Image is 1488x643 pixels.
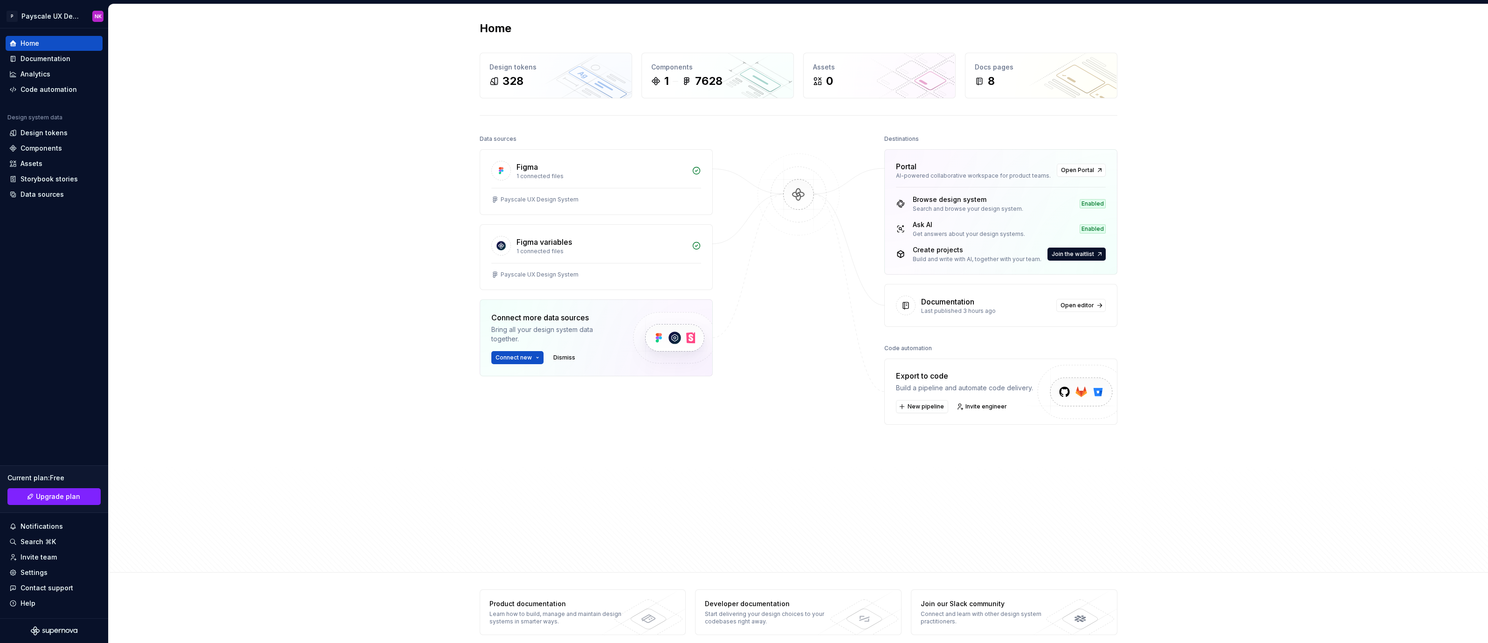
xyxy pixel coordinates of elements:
a: Documentation [6,51,103,66]
div: Search ⌘K [21,537,56,546]
div: AI-powered collaborative workspace for product teams. [896,172,1051,180]
a: Open editor [1056,299,1106,312]
div: Learn how to build, manage and maintain design systems in smarter ways. [489,610,625,625]
a: Open Portal [1057,164,1106,177]
div: Create projects [913,245,1041,255]
span: Dismiss [553,354,575,361]
div: Export to code [896,370,1033,381]
a: Home [6,36,103,51]
h2: Home [480,21,511,36]
span: Open Portal [1061,166,1094,174]
div: Figma variables [517,236,572,248]
a: Figma variables1 connected filesPayscale UX Design System [480,224,713,290]
a: Components17628 [641,53,794,98]
div: Settings [21,568,48,577]
div: Build and write with AI, together with your team. [913,256,1041,263]
div: Analytics [21,69,50,79]
button: Join the waitlist [1047,248,1106,261]
div: Help [21,599,35,608]
div: Storybook stories [21,174,78,184]
div: 0 [826,74,833,89]
div: Connect more data sources [491,312,617,323]
div: Data sources [480,132,517,145]
div: Contact support [21,583,73,593]
span: Upgrade plan [36,492,80,501]
div: Enabled [1080,224,1106,234]
a: Storybook stories [6,172,103,187]
div: Docs pages [975,62,1108,72]
div: Figma [517,161,538,173]
div: 1 [664,74,669,89]
div: P [7,11,18,22]
div: Product documentation [489,599,625,608]
a: Invite team [6,550,103,565]
a: Components [6,141,103,156]
div: Home [21,39,39,48]
div: Payscale UX Design System [21,12,81,21]
div: Search and browse your design system. [913,205,1023,213]
button: New pipeline [896,400,948,413]
span: Invite engineer [965,403,1007,410]
a: Code automation [6,82,103,97]
div: Design tokens [21,128,68,138]
button: Search ⌘K [6,534,103,549]
span: New pipeline [908,403,944,410]
a: Developer documentationStart delivering your design choices to your codebases right away. [695,589,902,635]
div: Invite team [21,553,57,562]
div: Design system data [7,114,62,121]
div: Notifications [21,522,63,531]
div: 1 connected files [517,248,686,255]
div: NK [95,13,102,20]
div: Documentation [21,54,70,63]
div: Assets [813,62,946,72]
div: Join our Slack community [921,599,1056,608]
div: Current plan : Free [7,473,101,483]
div: Developer documentation [705,599,840,608]
div: 328 [503,74,524,89]
a: Assets [6,156,103,171]
div: Start delivering your design choices to your codebases right away. [705,610,840,625]
div: Documentation [921,296,974,307]
div: Payscale UX Design System [501,196,579,203]
div: Components [651,62,784,72]
div: Payscale UX Design System [501,271,579,278]
span: Join the waitlist [1052,250,1094,258]
div: Last published 3 hours ago [921,307,1051,315]
div: 8 [988,74,995,89]
a: Settings [6,565,103,580]
div: Browse design system [913,195,1023,204]
button: Upgrade plan [7,488,101,505]
a: Data sources [6,187,103,202]
a: Figma1 connected filesPayscale UX Design System [480,149,713,215]
div: Portal [896,161,916,172]
svg: Supernova Logo [31,626,77,636]
button: Help [6,596,103,611]
div: Code automation [884,342,932,355]
div: 7628 [695,74,723,89]
div: Code automation [21,85,77,94]
div: Enabled [1080,199,1106,208]
div: Destinations [884,132,919,145]
button: PPayscale UX Design SystemNK [2,6,106,26]
a: Design tokens328 [480,53,632,98]
button: Contact support [6,581,103,595]
a: Design tokens [6,125,103,140]
a: Assets0 [803,53,956,98]
button: Connect new [491,351,544,364]
div: Build a pipeline and automate code delivery. [896,383,1033,393]
span: Open editor [1061,302,1094,309]
div: Data sources [21,190,64,199]
div: Bring all your design system data together. [491,325,617,344]
a: Join our Slack communityConnect and learn with other design system practitioners. [911,589,1117,635]
button: Dismiss [549,351,579,364]
a: Product documentationLearn how to build, manage and maintain design systems in smarter ways. [480,589,686,635]
span: Connect new [496,354,532,361]
div: 1 connected files [517,173,686,180]
button: Notifications [6,519,103,534]
a: Docs pages8 [965,53,1117,98]
div: Ask AI [913,220,1025,229]
div: Design tokens [489,62,622,72]
div: Connect and learn with other design system practitioners. [921,610,1056,625]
